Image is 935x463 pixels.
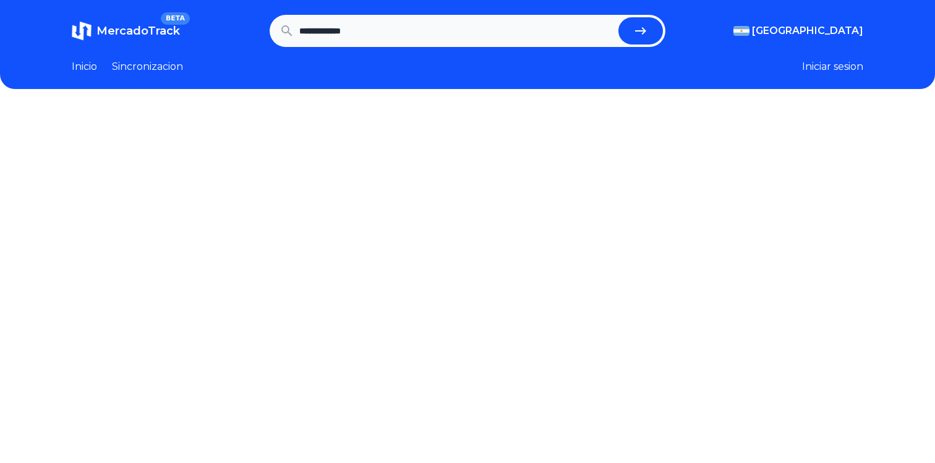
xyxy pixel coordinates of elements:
span: BETA [161,12,190,25]
a: MercadoTrackBETA [72,21,180,41]
a: Inicio [72,59,97,74]
button: [GEOGRAPHIC_DATA] [733,23,863,38]
span: [GEOGRAPHIC_DATA] [752,23,863,38]
a: Sincronizacion [112,59,183,74]
button: Iniciar sesion [802,59,863,74]
span: MercadoTrack [96,24,180,38]
img: Argentina [733,26,749,36]
img: MercadoTrack [72,21,92,41]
